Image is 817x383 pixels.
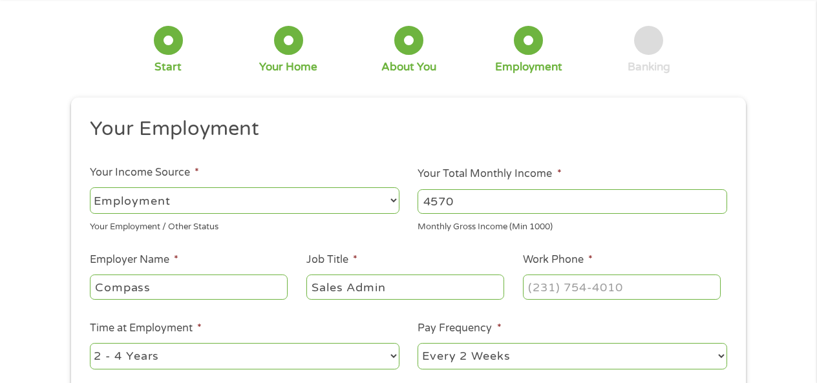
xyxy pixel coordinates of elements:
input: 1800 [418,189,727,214]
input: Cashier [306,274,504,299]
label: Work Phone [523,253,593,267]
div: Banking [628,60,670,74]
label: Pay Frequency [418,322,501,335]
h2: Your Employment [90,116,718,142]
label: Your Total Monthly Income [418,167,561,181]
label: Time at Employment [90,322,202,335]
label: Your Income Source [90,166,199,180]
input: Walmart [90,274,288,299]
div: Your Home [259,60,317,74]
div: Monthly Gross Income (Min 1000) [418,216,727,234]
label: Job Title [306,253,357,267]
div: Start [154,60,182,74]
label: Employer Name [90,253,178,267]
div: Employment [495,60,562,74]
div: Your Employment / Other Status [90,216,399,234]
div: About You [381,60,436,74]
input: (231) 754-4010 [523,274,721,299]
